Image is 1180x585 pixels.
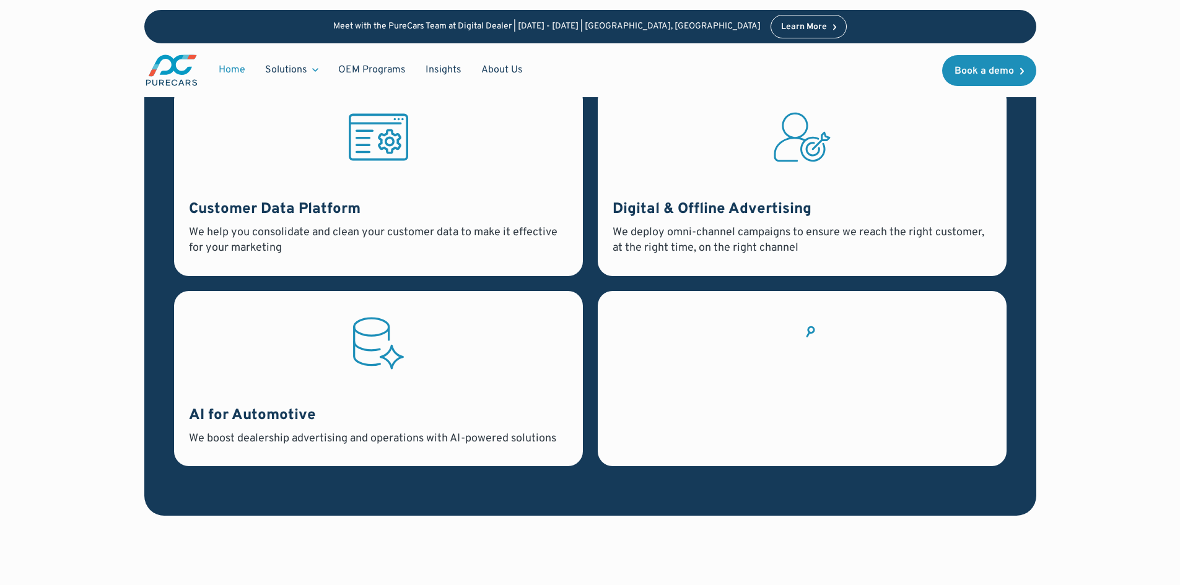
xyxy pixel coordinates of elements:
[613,225,992,256] div: We deploy omni-channel campaigns to ensure we reach the right customer, at the right time, on the...
[189,225,568,256] div: We help you consolidate and clean your customer data to make it effective for your marketing
[189,199,568,220] h3: Customer Data Platform
[416,58,471,82] a: Insights
[781,23,827,32] div: Learn More
[942,55,1036,86] a: Book a demo
[771,15,847,38] a: Learn More
[209,58,255,82] a: Home
[613,199,992,220] h3: Digital & Offline Advertising
[328,58,416,82] a: OEM Programs
[333,22,761,32] p: Meet with the PureCars Team at Digital Dealer | [DATE] - [DATE] | [GEOGRAPHIC_DATA], [GEOGRAPHIC_...
[471,58,533,82] a: About Us
[189,405,568,427] h3: AI for Automotive
[144,53,199,87] a: main
[955,66,1014,76] div: Book a demo
[265,63,307,77] div: Solutions
[144,53,199,87] img: purecars logo
[189,431,568,446] div: We boost dealership advertising and operations with AI-powered solutions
